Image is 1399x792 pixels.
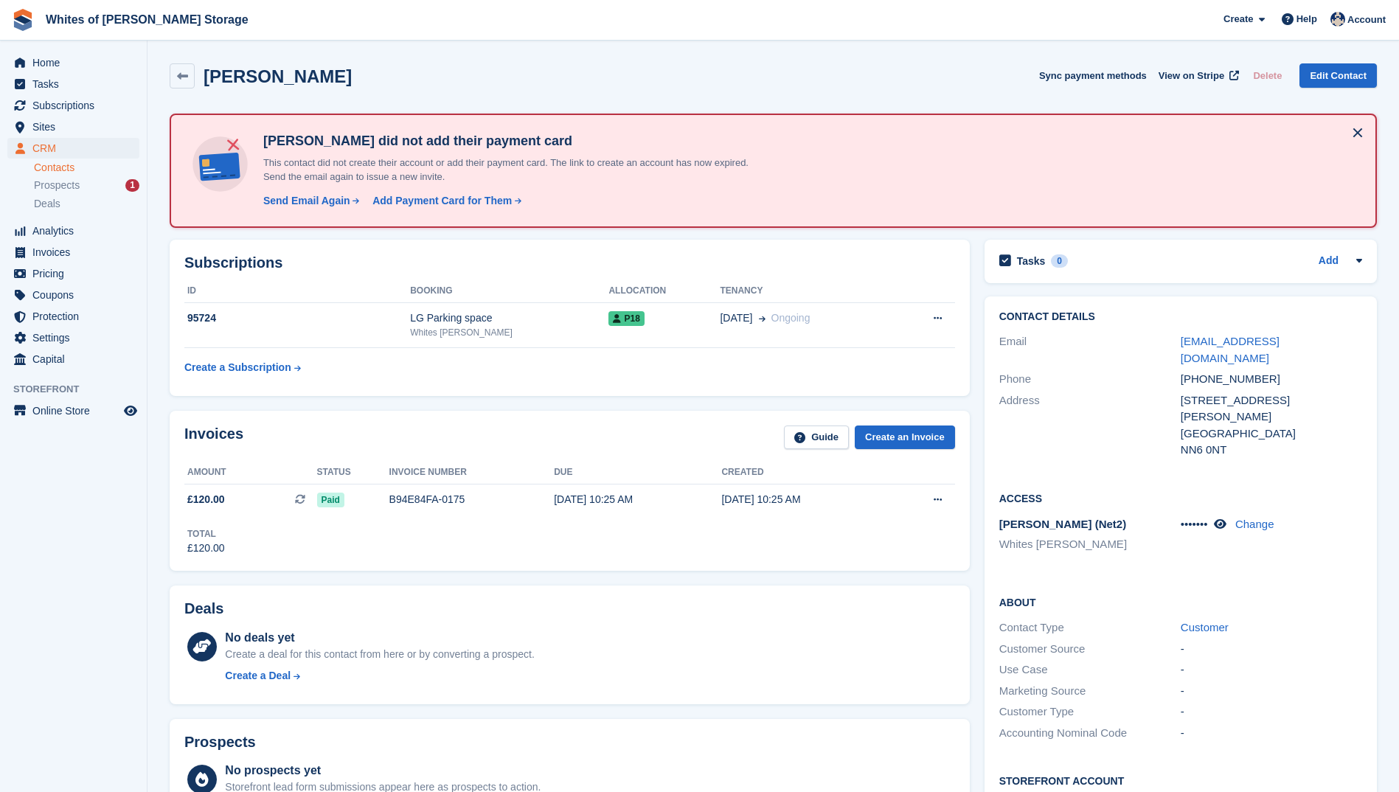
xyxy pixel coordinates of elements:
[1330,12,1345,27] img: Wendy
[32,400,121,421] span: Online Store
[389,461,555,484] th: Invoice number
[999,704,1181,720] div: Customer Type
[1181,661,1362,678] div: -
[32,327,121,348] span: Settings
[225,629,534,647] div: No deals yet
[721,461,889,484] th: Created
[184,360,291,375] div: Create a Subscription
[1347,13,1386,27] span: Account
[999,619,1181,636] div: Contact Type
[999,518,1127,530] span: [PERSON_NAME] (Net2)
[32,138,121,159] span: CRM
[7,74,139,94] a: menu
[1319,253,1339,270] a: Add
[1017,254,1046,268] h2: Tasks
[32,220,121,241] span: Analytics
[999,725,1181,742] div: Accounting Nominal Code
[184,425,243,450] h2: Invoices
[12,9,34,31] img: stora-icon-8386f47178a22dfd0bd8f6a31ec36ba5ce8667c1dd55bd0f319d3a0aa187defe.svg
[367,193,523,209] a: Add Payment Card for Them
[34,197,60,211] span: Deals
[999,333,1181,367] div: Email
[32,74,121,94] span: Tasks
[999,311,1362,323] h2: Contact Details
[317,493,344,507] span: Paid
[7,117,139,137] a: menu
[317,461,389,484] th: Status
[184,254,955,271] h2: Subscriptions
[608,311,644,326] span: P18
[1181,683,1362,700] div: -
[999,641,1181,658] div: Customer Source
[187,492,225,507] span: £120.00
[999,594,1362,609] h2: About
[34,178,139,193] a: Prospects 1
[257,133,774,150] h4: [PERSON_NAME] did not add their payment card
[7,285,139,305] a: menu
[257,156,774,184] p: This contact did not create their account or add their payment card. The link to create an accoun...
[721,492,889,507] div: [DATE] 10:25 AM
[13,382,147,397] span: Storefront
[1181,425,1362,442] div: [GEOGRAPHIC_DATA]
[1039,63,1147,88] button: Sync payment methods
[554,461,721,484] th: Due
[34,196,139,212] a: Deals
[999,683,1181,700] div: Marketing Source
[720,310,752,326] span: [DATE]
[32,349,121,369] span: Capital
[32,52,121,73] span: Home
[184,310,410,326] div: 95724
[225,668,291,684] div: Create a Deal
[32,263,121,284] span: Pricing
[410,310,608,326] div: LG Parking space
[32,306,121,327] span: Protection
[7,327,139,348] a: menu
[784,425,849,450] a: Guide
[771,312,810,324] span: Ongoing
[1223,12,1253,27] span: Create
[32,285,121,305] span: Coupons
[187,527,225,541] div: Total
[34,178,80,192] span: Prospects
[40,7,254,32] a: Whites of [PERSON_NAME] Storage
[125,179,139,192] div: 1
[999,371,1181,388] div: Phone
[410,279,608,303] th: Booking
[7,400,139,421] a: menu
[7,306,139,327] a: menu
[999,661,1181,678] div: Use Case
[1051,254,1068,268] div: 0
[1299,63,1377,88] a: Edit Contact
[225,647,534,662] div: Create a deal for this contact from here or by converting a prospect.
[32,242,121,263] span: Invoices
[204,66,352,86] h2: [PERSON_NAME]
[1153,63,1242,88] a: View on Stripe
[1181,621,1229,633] a: Customer
[1181,371,1362,388] div: [PHONE_NUMBER]
[34,161,139,175] a: Contacts
[7,242,139,263] a: menu
[122,402,139,420] a: Preview store
[1296,12,1317,27] span: Help
[1181,442,1362,459] div: NN6 0NT
[855,425,955,450] a: Create an Invoice
[1181,704,1362,720] div: -
[410,326,608,339] div: Whites [PERSON_NAME]
[7,138,139,159] a: menu
[184,354,301,381] a: Create a Subscription
[1181,392,1362,409] div: [STREET_ADDRESS]
[7,52,139,73] a: menu
[187,541,225,556] div: £120.00
[554,492,721,507] div: [DATE] 10:25 AM
[608,279,720,303] th: Allocation
[263,193,350,209] div: Send Email Again
[720,279,895,303] th: Tenancy
[1235,518,1274,530] a: Change
[189,133,251,195] img: no-card-linked-e7822e413c904bf8b177c4d89f31251c4716f9871600ec3ca5bfc59e148c83f4.svg
[999,490,1362,505] h2: Access
[184,279,410,303] th: ID
[7,263,139,284] a: menu
[184,461,317,484] th: Amount
[1247,63,1288,88] button: Delete
[999,773,1362,788] h2: Storefront Account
